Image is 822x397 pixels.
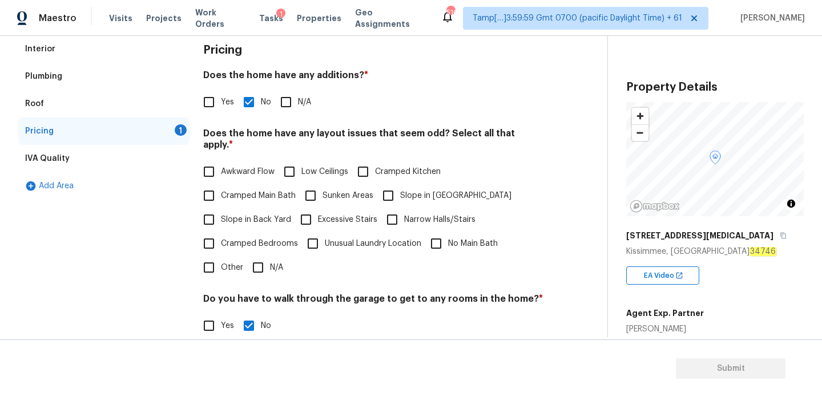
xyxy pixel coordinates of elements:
div: Roof [25,98,44,110]
a: Mapbox homepage [630,200,680,213]
span: Geo Assignments [355,7,427,30]
img: Open In New Icon [675,272,683,279]
span: [PERSON_NAME] [736,13,805,24]
span: Maestro [39,13,76,24]
h4: Does the home have any additions? [203,70,543,86]
div: 516 [446,7,454,18]
span: Yes [221,320,234,332]
span: Awkward Flow [221,166,275,178]
canvas: Map [626,102,804,216]
div: IVA Quality [25,153,70,164]
button: Zoom out [632,124,648,141]
span: N/A [270,262,283,274]
div: Kissimmee, [GEOGRAPHIC_DATA] [626,246,804,257]
button: Zoom in [632,108,648,124]
div: Add Area [18,172,190,200]
span: Slope in Back Yard [221,214,291,226]
span: Cramped Bedrooms [221,238,298,250]
span: Work Orders [195,7,245,30]
span: No [261,320,271,332]
span: Unusual Laundry Location [325,238,421,250]
span: EA Video [644,270,679,281]
span: Yes [221,96,234,108]
div: Pricing [25,125,54,137]
h4: Does the home have any layout issues that seem odd? Select all that apply. [203,128,543,155]
div: 1 [276,9,285,20]
span: Cramped Kitchen [375,166,441,178]
span: Tamp[…]3:59:59 Gmt 0700 (pacific Daylight Time) + 61 [473,13,682,24]
span: Other [221,262,243,274]
div: [PERSON_NAME] [626,323,704,335]
span: No Main Bath [448,238,498,250]
span: Excessive Stairs [318,214,377,226]
div: Interior [25,43,55,55]
span: Low Ceilings [301,166,348,178]
h5: Agent Exp. Partner [626,307,704,319]
h3: Property Details [626,82,804,93]
div: Map marker [710,151,721,168]
div: EA Video [626,266,699,285]
span: Toggle attribution [788,197,795,210]
span: N/A [298,96,311,108]
h5: [STREET_ADDRESS][MEDICAL_DATA] [626,230,773,241]
em: 34746 [750,247,776,256]
span: Narrow Halls/Stairs [404,214,476,226]
div: Plumbing [25,71,62,82]
span: Visits [109,13,132,24]
span: No [261,96,271,108]
span: Slope in [GEOGRAPHIC_DATA] [400,190,511,202]
span: Projects [146,13,182,24]
span: Zoom out [632,125,648,141]
span: Properties [297,13,341,24]
h3: Pricing [203,44,242,56]
button: Copy Address [778,230,788,241]
span: Tasks [259,14,283,22]
h4: Do you have to walk through the garage to get to any rooms in the home? [203,293,543,309]
button: Toggle attribution [784,197,798,210]
div: 1 [175,124,187,136]
span: Cramped Main Bath [221,190,296,202]
span: Sunken Areas [323,190,373,202]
